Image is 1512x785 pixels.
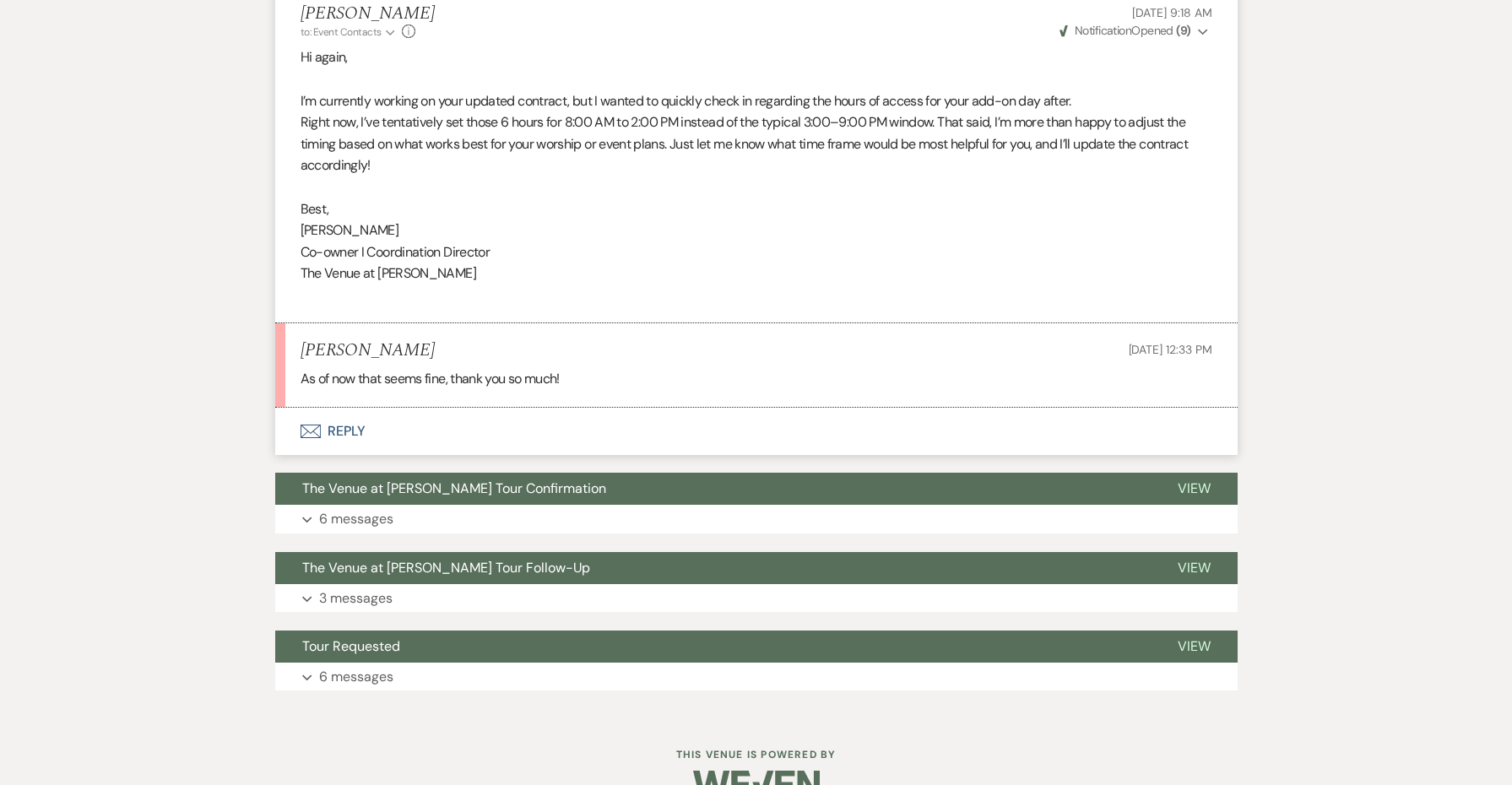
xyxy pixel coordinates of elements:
[1059,23,1191,38] span: Opened
[275,505,1238,533] button: 6 messages
[301,243,490,261] span: Co-owner I Coordination Director
[1178,559,1211,577] span: View
[301,90,1212,112] p: I’m currently working on your updated contract, but I wanted to quickly check in regarding the ho...
[302,479,606,497] span: The Venue at [PERSON_NAME] Tour Confirmation
[1075,23,1131,38] span: Notification
[301,221,399,239] span: [PERSON_NAME]
[301,340,435,361] h5: [PERSON_NAME]
[319,587,393,609] p: 3 messages
[301,264,476,282] span: The Venue at [PERSON_NAME]
[302,637,400,655] span: Tour Requested
[1178,637,1211,655] span: View
[302,559,590,577] span: The Venue at [PERSON_NAME] Tour Follow-Up
[1057,22,1212,40] button: NotificationOpened (9)
[301,368,1212,390] p: As of now that seems fine, thank you so much!
[301,25,382,39] span: to: Event Contacts
[319,666,393,688] p: 6 messages
[1178,479,1211,497] span: View
[275,552,1151,584] button: The Venue at [PERSON_NAME] Tour Follow-Up
[275,408,1238,455] button: Reply
[1151,631,1238,663] button: View
[301,24,398,40] button: to: Event Contacts
[275,631,1151,663] button: Tour Requested
[301,200,329,218] span: Best,
[275,663,1238,691] button: 6 messages
[1129,342,1212,357] span: [DATE] 12:33 PM
[1151,473,1238,505] button: View
[1176,23,1190,38] strong: ( 9 )
[1132,5,1211,20] span: [DATE] 9:18 AM
[319,508,393,530] p: 6 messages
[275,473,1151,505] button: The Venue at [PERSON_NAME] Tour Confirmation
[275,584,1238,613] button: 3 messages
[301,46,1212,68] p: Hi again,
[1151,552,1238,584] button: View
[301,111,1212,176] p: Right now, I’ve tentatively set those 6 hours for 8:00 AM to 2:00 PM instead of the typical 3:00–...
[301,3,435,24] h5: [PERSON_NAME]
